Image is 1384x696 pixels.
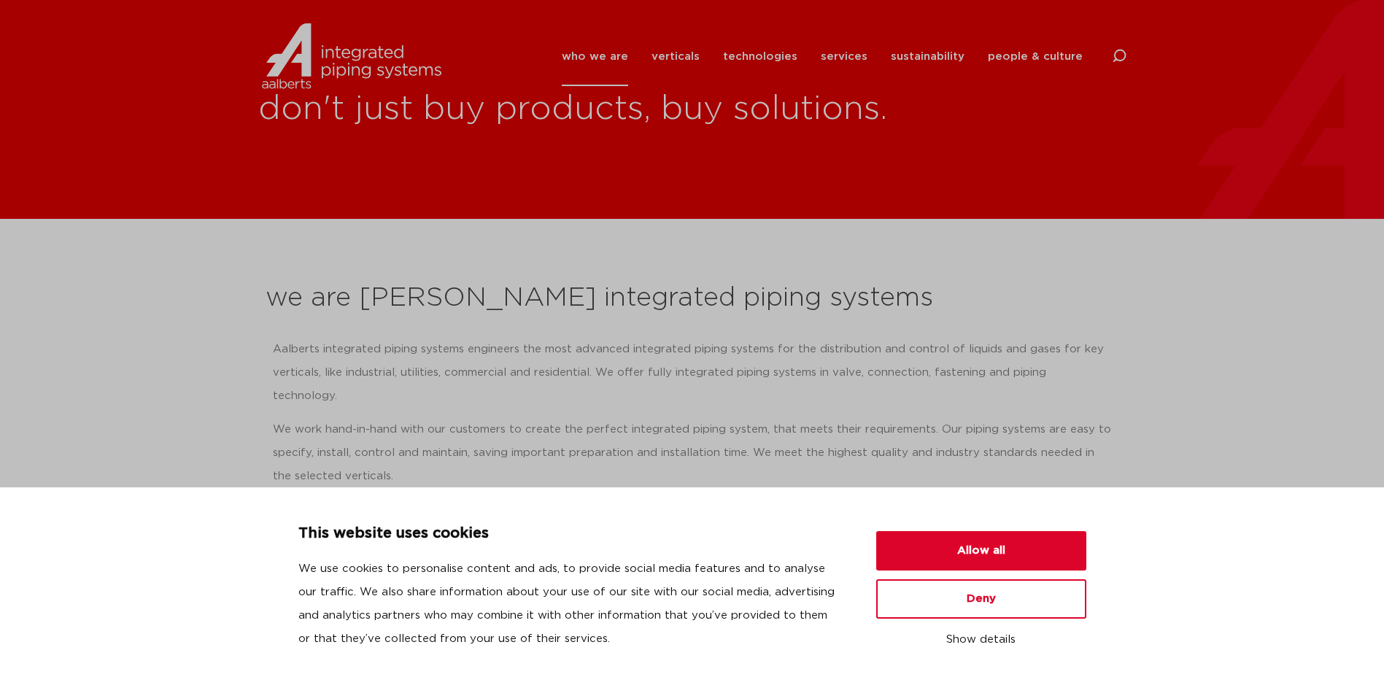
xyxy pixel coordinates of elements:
[266,281,1119,316] h2: we are [PERSON_NAME] integrated piping systems
[723,27,797,86] a: technologies
[273,418,1112,488] p: We work hand-in-hand with our customers to create the perfect integrated piping system, that meet...
[298,557,841,651] p: We use cookies to personalise content and ads, to provide social media features and to analyse ou...
[652,27,700,86] a: verticals
[273,338,1112,408] p: Aalberts integrated piping systems engineers the most advanced integrated piping systems for the ...
[876,627,1086,652] button: Show details
[876,579,1086,619] button: Deny
[988,27,1083,86] a: people & culture
[891,27,964,86] a: sustainability
[562,27,1083,86] nav: Menu
[821,27,867,86] a: services
[298,522,841,546] p: This website uses cookies
[876,531,1086,571] button: Allow all
[562,27,628,86] a: who we are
